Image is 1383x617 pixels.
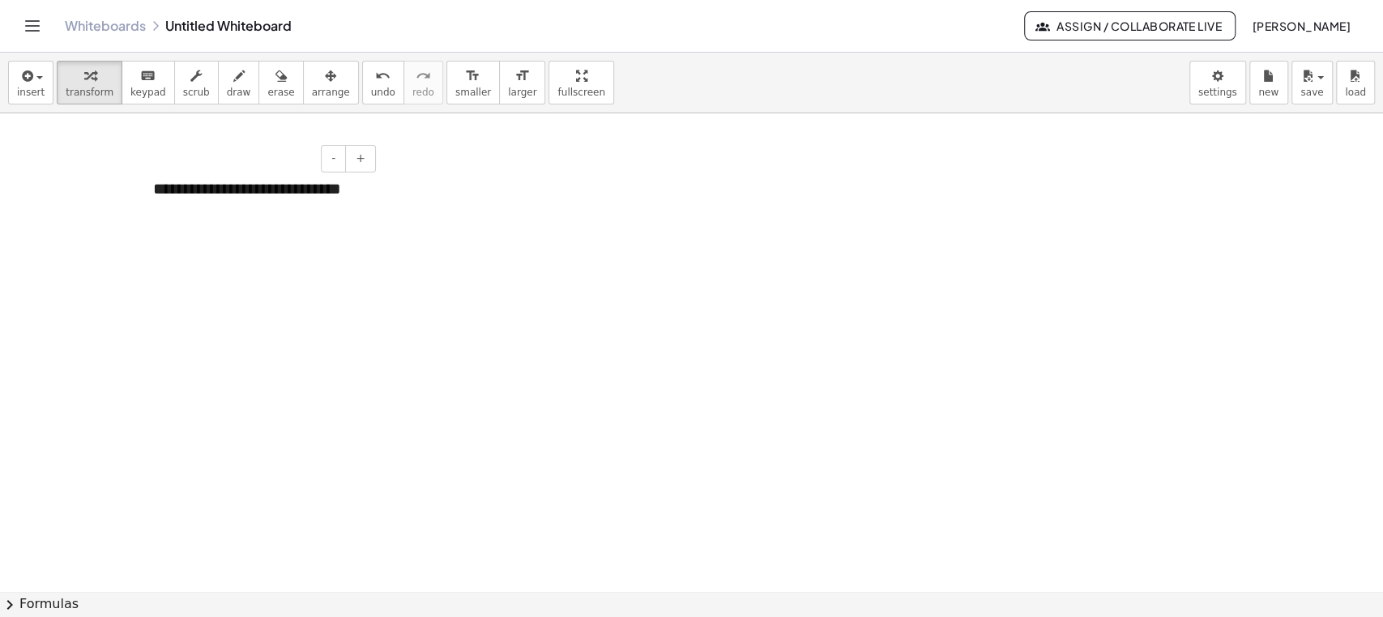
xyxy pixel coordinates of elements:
[1252,19,1351,33] span: [PERSON_NAME]
[122,61,175,104] button: keyboardkeypad
[1345,87,1366,98] span: load
[549,61,613,104] button: fullscreen
[218,61,260,104] button: draw
[174,61,219,104] button: scrub
[227,87,251,98] span: draw
[267,87,294,98] span: erase
[258,61,303,104] button: erase
[140,66,156,86] i: keyboard
[17,87,45,98] span: insert
[321,145,346,172] button: -
[1198,87,1237,98] span: settings
[499,61,545,104] button: format_sizelarger
[345,145,376,172] button: +
[362,61,404,104] button: undoundo
[1291,61,1333,104] button: save
[412,87,434,98] span: redo
[356,151,365,164] span: +
[1300,87,1323,98] span: save
[65,18,146,34] a: Whiteboards
[1239,11,1364,40] button: [PERSON_NAME]
[1258,87,1278,98] span: new
[66,87,113,98] span: transform
[1038,19,1222,33] span: Assign / Collaborate Live
[455,87,491,98] span: smaller
[508,87,536,98] span: larger
[375,66,391,86] i: undo
[8,61,53,104] button: insert
[371,87,395,98] span: undo
[1189,61,1246,104] button: settings
[416,66,431,86] i: redo
[1336,61,1375,104] button: load
[312,87,350,98] span: arrange
[514,66,530,86] i: format_size
[183,87,210,98] span: scrub
[57,61,122,104] button: transform
[303,61,359,104] button: arrange
[1249,61,1288,104] button: new
[446,61,500,104] button: format_sizesmaller
[403,61,443,104] button: redoredo
[130,87,166,98] span: keypad
[331,151,335,164] span: -
[1024,11,1236,40] button: Assign / Collaborate Live
[557,87,604,98] span: fullscreen
[19,13,45,39] button: Toggle navigation
[465,66,480,86] i: format_size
